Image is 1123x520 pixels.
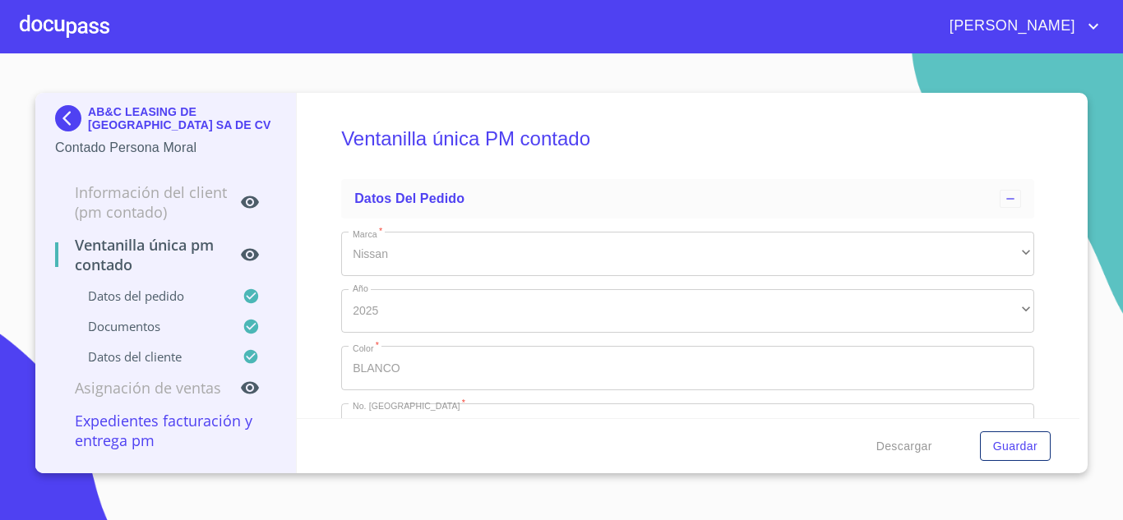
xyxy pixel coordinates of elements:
[55,182,240,222] p: Información del Client (PM contado)
[876,436,932,457] span: Descargar
[341,179,1034,219] div: Datos del pedido
[88,105,276,131] p: AB&C LEASING DE [GEOGRAPHIC_DATA] SA DE CV
[55,318,243,334] p: Documentos
[937,13,1084,39] span: [PERSON_NAME]
[980,431,1051,462] button: Guardar
[937,13,1103,39] button: account of current user
[341,105,1034,173] h5: Ventanilla única PM contado
[55,235,240,274] p: Ventanilla única PM contado
[870,431,939,462] button: Descargar
[354,191,464,205] span: Datos del pedido
[341,232,1034,276] div: Nissan
[55,138,276,158] p: Contado Persona Moral
[341,289,1034,334] div: 2025
[55,105,88,131] img: Docupass spot blue
[55,411,276,450] p: Expedientes Facturación y Entrega PM
[55,288,243,304] p: Datos del pedido
[55,105,276,138] div: AB&C LEASING DE [GEOGRAPHIC_DATA] SA DE CV
[993,436,1038,457] span: Guardar
[55,348,243,365] p: Datos del cliente
[55,378,240,398] p: Asignación de Ventas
